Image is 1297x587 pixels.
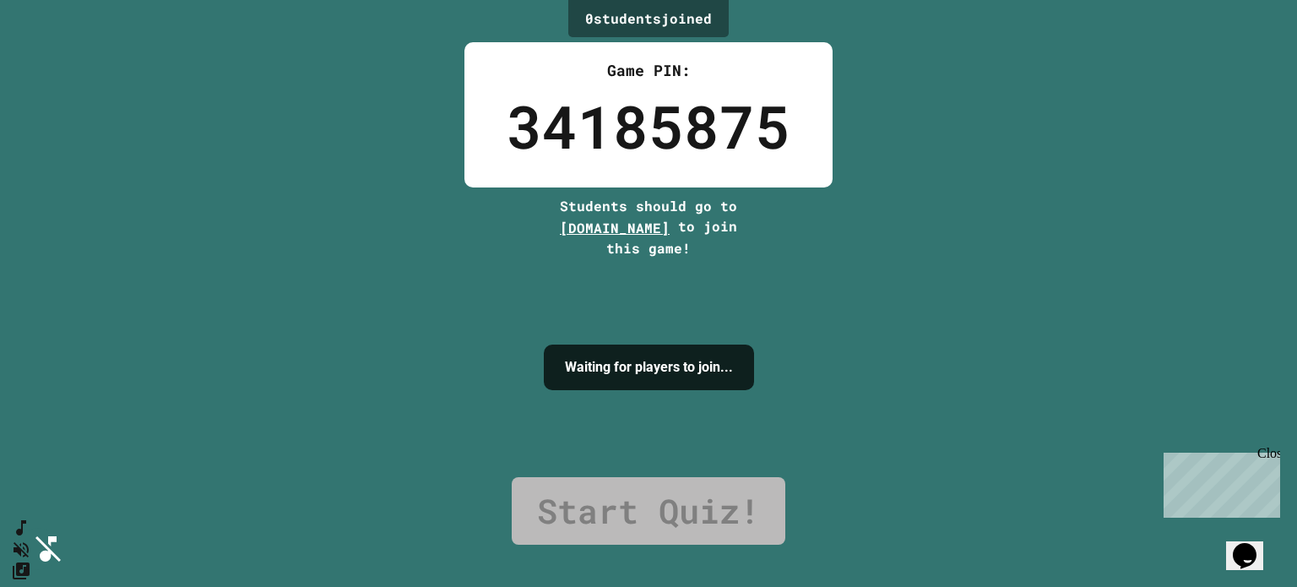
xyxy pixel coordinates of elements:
[11,518,31,539] button: SpeedDial basic example
[1226,519,1280,570] iframe: chat widget
[507,59,790,82] div: Game PIN:
[7,7,117,107] div: Chat with us now!Close
[11,560,31,581] button: Change Music
[543,196,754,258] div: Students should go to to join this game!
[512,477,785,545] a: Start Quiz!
[1157,446,1280,518] iframe: chat widget
[11,539,31,560] button: Unmute music
[565,357,733,378] h4: Waiting for players to join...
[560,219,670,236] span: [DOMAIN_NAME]
[507,82,790,171] div: 34185875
